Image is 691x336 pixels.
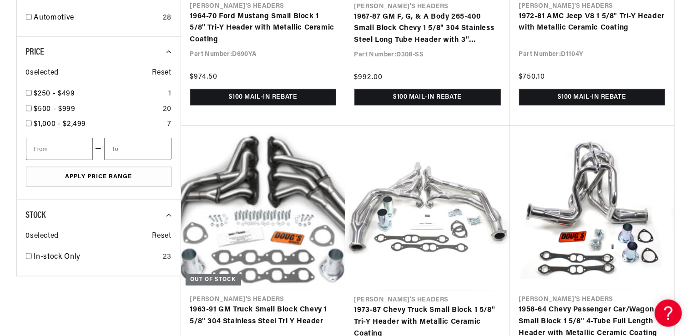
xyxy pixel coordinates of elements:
[26,138,93,160] input: From
[34,120,86,128] span: $1,000 - $2,499
[354,11,501,46] a: 1967-87 GM F, G, & A Body 265-400 Small Block Chevy 1 5/8" 304 Stainless Steel Long Tube Header w...
[104,138,171,160] input: To
[34,105,76,113] span: $500 - $999
[34,251,160,263] a: In-stock Only
[26,231,59,242] span: 0 selected
[163,104,171,115] div: 20
[163,12,171,24] div: 28
[152,67,171,79] span: Reset
[26,67,59,79] span: 0 selected
[190,11,336,46] a: 1964-70 Ford Mustang Small Block 1 5/8" Tri-Y Header with Metallic Ceramic Coating
[34,90,75,97] span: $250 - $499
[95,143,102,155] span: —
[519,11,665,34] a: 1972-81 AMC Jeep V8 1 5/8" Tri-Y Header with Metallic Ceramic Coating
[163,251,171,263] div: 23
[26,211,45,220] span: Stock
[190,304,336,327] a: 1963-91 GM Truck Small Block Chevy 1 5/8" 304 Stainless Steel Tri Y Header
[34,12,160,24] a: Automotive
[26,167,171,187] button: Apply Price Range
[26,48,44,57] span: Price
[167,119,171,130] div: 7
[152,231,171,242] span: Reset
[168,88,171,100] div: 1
